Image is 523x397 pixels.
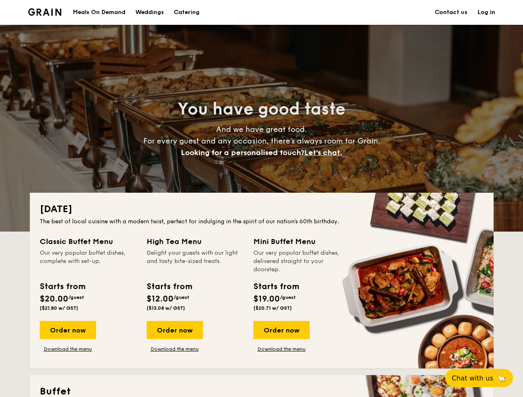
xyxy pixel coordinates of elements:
[40,249,137,274] div: Our very popular buffet dishes, complete with set-up.
[147,305,185,311] span: ($13.08 w/ GST)
[452,374,493,382] span: Chat with us
[445,369,513,387] button: Chat with us🦙
[253,305,292,311] span: ($20.71 w/ GST)
[280,294,296,300] span: /guest
[40,218,484,226] div: The best of local cuisine with a modern twist, perfect for indulging in the spirit of our nation’...
[174,294,189,300] span: /guest
[253,321,310,339] div: Order now
[40,305,78,311] span: ($21.80 w/ GST)
[147,236,243,247] div: High Tea Menu
[143,125,380,157] span: And we have great food. For every guest and any occasion, there’s always room for Grain.
[40,280,85,293] div: Starts from
[40,346,96,352] a: Download the menu
[147,346,203,352] a: Download the menu
[40,203,484,216] h2: [DATE]
[253,346,310,352] a: Download the menu
[178,99,345,119] span: You have good taste
[147,294,174,304] span: $12.00
[147,280,192,293] div: Starts from
[253,249,350,274] div: Our very popular buffet dishes, delivered straight to your doorstep.
[304,148,342,157] span: Let's chat.
[496,373,506,383] span: 🦙
[40,321,96,339] div: Order now
[253,294,280,304] span: $19.00
[253,280,299,293] div: Starts from
[28,8,62,16] img: Grain
[40,294,68,304] span: $20.00
[40,236,137,247] div: Classic Buffet Menu
[147,249,243,274] div: Delight your guests with our light and tasty bite-sized treats.
[253,236,350,247] div: Mini Buffet Menu
[181,148,304,157] span: Looking for a personalised touch?
[68,294,84,300] span: /guest
[147,321,203,339] div: Order now
[28,8,62,16] a: Logotype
